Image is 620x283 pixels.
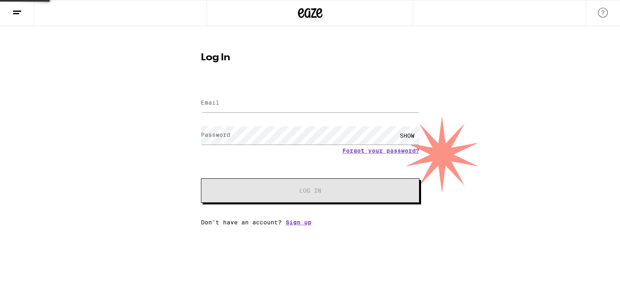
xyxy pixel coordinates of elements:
[299,188,321,193] span: Log In
[201,132,230,138] label: Password
[201,53,419,63] h1: Log In
[286,219,311,226] a: Sign up
[395,126,419,145] div: SHOW
[201,99,219,106] label: Email
[201,219,419,226] div: Don't have an account?
[342,147,419,154] a: Forgot your password?
[201,94,419,112] input: Email
[201,178,419,203] button: Log In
